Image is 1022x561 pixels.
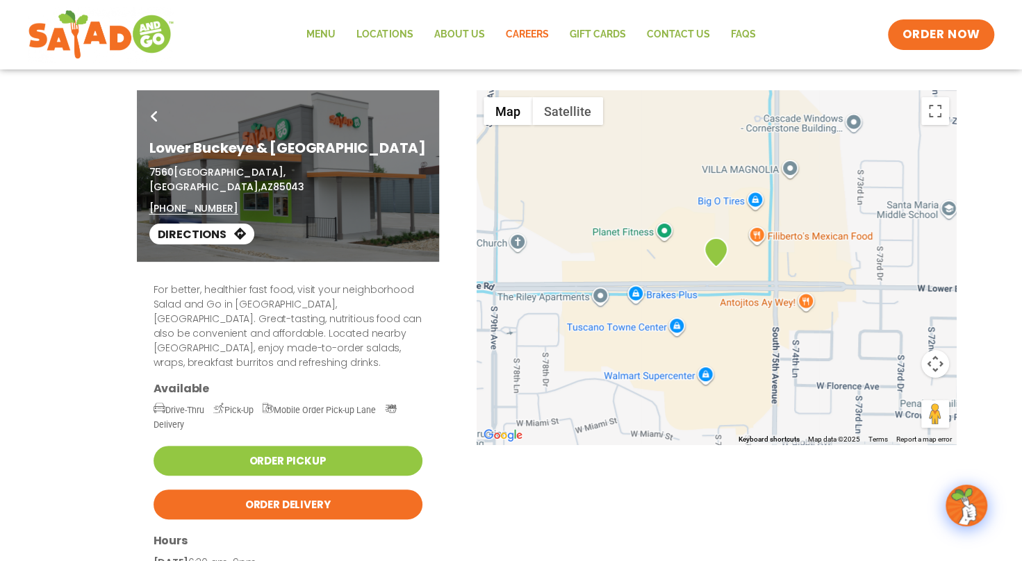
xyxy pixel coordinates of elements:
[149,165,174,179] span: 7560
[154,405,204,415] span: Drive-Thru
[423,19,495,51] a: About Us
[720,19,766,51] a: FAQs
[261,180,273,194] span: AZ
[296,19,766,51] nav: Menu
[149,137,427,158] h1: Lower Buckeye & [GEOGRAPHIC_DATA]
[154,533,422,548] h3: Hours
[921,350,949,378] button: Map camera controls
[154,283,422,370] p: For better, healthier fast food, visit your neighborhood Salad and Go in [GEOGRAPHIC_DATA], [GEOG...
[154,381,422,396] h3: Available
[149,180,261,194] span: [GEOGRAPHIC_DATA],
[154,446,422,476] a: Order Pickup
[213,405,254,415] span: Pick-Up
[947,486,986,525] img: wpChatIcon
[28,7,174,62] img: new-SAG-logo-768×292
[636,19,720,51] a: Contact Us
[921,400,949,428] button: Drag Pegman onto the map to open Street View
[154,489,422,519] a: Order Delivery
[896,435,952,443] a: Report a map error
[888,19,994,50] a: ORDER NOW
[346,19,423,51] a: Locations
[263,405,377,415] span: Mobile Order Pick-up Lane
[902,26,980,43] span: ORDER NOW
[495,19,559,51] a: Careers
[273,180,304,194] span: 85043
[296,19,346,51] a: Menu
[149,224,254,244] a: Directions
[174,165,285,179] span: [GEOGRAPHIC_DATA],
[149,201,238,216] a: [PHONE_NUMBER]
[559,19,636,51] a: GIFT CARDS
